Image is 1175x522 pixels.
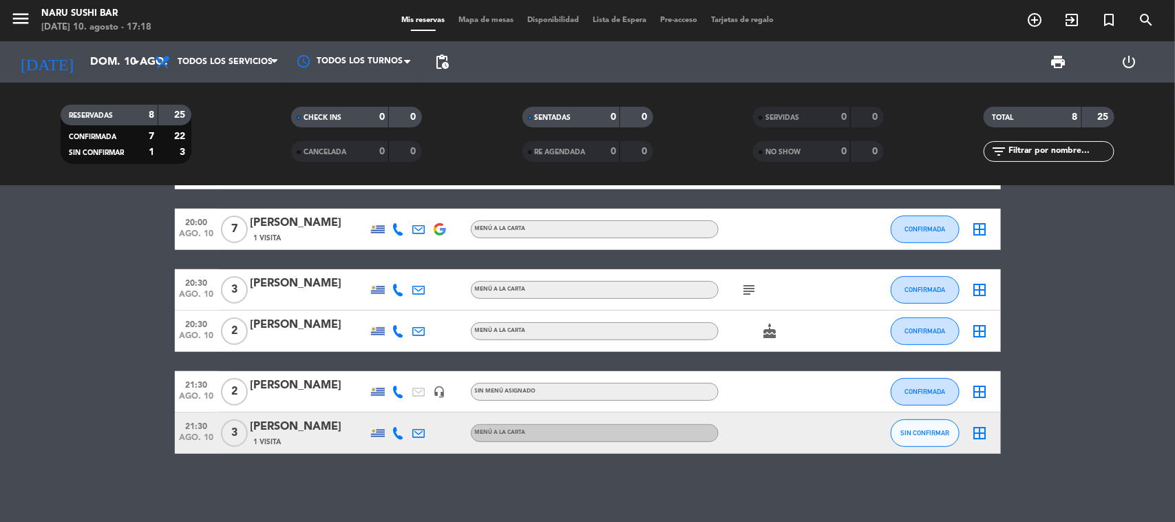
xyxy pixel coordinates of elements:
span: MENÚ A LA CARTA [475,226,526,231]
div: LOG OUT [1094,41,1165,83]
i: add_circle_outline [1026,12,1043,28]
span: SENTADAS [535,114,571,121]
span: 7 [221,216,248,243]
span: 3 [221,419,248,447]
strong: 0 [379,147,385,156]
span: SIN CONFIRMAR [900,429,949,437]
span: RESERVADAS [69,112,113,119]
strong: 25 [1098,112,1112,122]
span: Mapa de mesas [452,17,520,24]
strong: 0 [642,147,650,156]
i: arrow_drop_down [128,54,145,70]
button: CONFIRMADA [891,216,960,243]
strong: 0 [642,112,650,122]
i: border_all [972,384,988,400]
span: CONFIRMADA [904,225,945,233]
span: CONFIRMADA [904,388,945,395]
strong: 0 [872,112,880,122]
i: cake [762,323,779,340]
div: NARU Sushi Bar [41,7,151,21]
span: ago. 10 [180,331,214,347]
strong: 8 [1072,112,1078,122]
i: border_all [972,425,988,441]
span: pending_actions [434,54,450,70]
span: MENÚ A LA CARTA [475,328,526,333]
span: CONFIRMADA [69,134,116,140]
strong: 7 [149,132,154,141]
strong: 0 [379,112,385,122]
button: menu [10,8,31,34]
input: Filtrar por nombre... [1007,144,1114,159]
div: [PERSON_NAME] [251,418,368,436]
div: [DATE] 10. agosto - 17:18 [41,21,151,34]
i: turned_in_not [1101,12,1117,28]
span: 21:30 [180,376,214,392]
span: Lista de Espera [586,17,653,24]
span: 2 [221,317,248,345]
span: NO SHOW [765,149,801,156]
span: 3 [221,276,248,304]
div: [PERSON_NAME] [251,275,368,293]
span: Todos los servicios [178,57,273,67]
span: 1 Visita [254,233,282,244]
strong: 0 [611,112,616,122]
span: 20:30 [180,274,214,290]
span: Sin menú asignado [475,388,536,394]
span: 21:30 [180,417,214,433]
strong: 22 [174,132,188,141]
span: SIN CONFIRMAR [69,149,124,156]
strong: 0 [872,147,880,156]
strong: 1 [149,147,154,157]
span: TOTAL [992,114,1013,121]
span: CONFIRMADA [904,327,945,335]
i: [DATE] [10,47,83,77]
strong: 8 [149,110,154,120]
strong: 0 [611,147,616,156]
span: ago. 10 [180,392,214,408]
strong: 0 [841,112,847,122]
span: SERVIDAS [765,114,799,121]
button: SIN CONFIRMAR [891,419,960,447]
strong: 3 [180,147,188,157]
span: MENÚ A LA CARTA [475,286,526,292]
span: CHECK INS [304,114,341,121]
div: [PERSON_NAME] [251,377,368,395]
span: 2 [221,378,248,406]
span: MENÚ A LA CARTA [475,430,526,435]
button: CONFIRMADA [891,317,960,345]
img: google-logo.png [434,223,446,236]
span: ago. 10 [180,290,214,306]
strong: 0 [411,112,419,122]
i: search [1138,12,1154,28]
div: [PERSON_NAME] [251,316,368,334]
i: border_all [972,221,988,238]
strong: 25 [174,110,188,120]
i: subject [741,282,758,298]
button: CONFIRMADA [891,378,960,406]
i: filter_list [991,143,1007,160]
div: [PERSON_NAME] [251,214,368,232]
span: ago. 10 [180,229,214,245]
span: Tarjetas de regalo [704,17,781,24]
span: 1 Visita [254,437,282,448]
span: CANCELADA [304,149,346,156]
i: exit_to_app [1063,12,1080,28]
span: 20:00 [180,213,214,229]
span: ago. 10 [180,433,214,449]
button: CONFIRMADA [891,276,960,304]
strong: 0 [841,147,847,156]
i: headset_mic [434,386,446,398]
i: border_all [972,282,988,298]
span: 20:30 [180,315,214,331]
span: Disponibilidad [520,17,586,24]
span: print [1050,54,1067,70]
span: Pre-acceso [653,17,704,24]
strong: 0 [411,147,419,156]
i: menu [10,8,31,29]
i: power_settings_new [1121,54,1138,70]
span: RE AGENDADA [535,149,586,156]
i: border_all [972,323,988,340]
span: Mis reservas [394,17,452,24]
span: CONFIRMADA [904,286,945,293]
